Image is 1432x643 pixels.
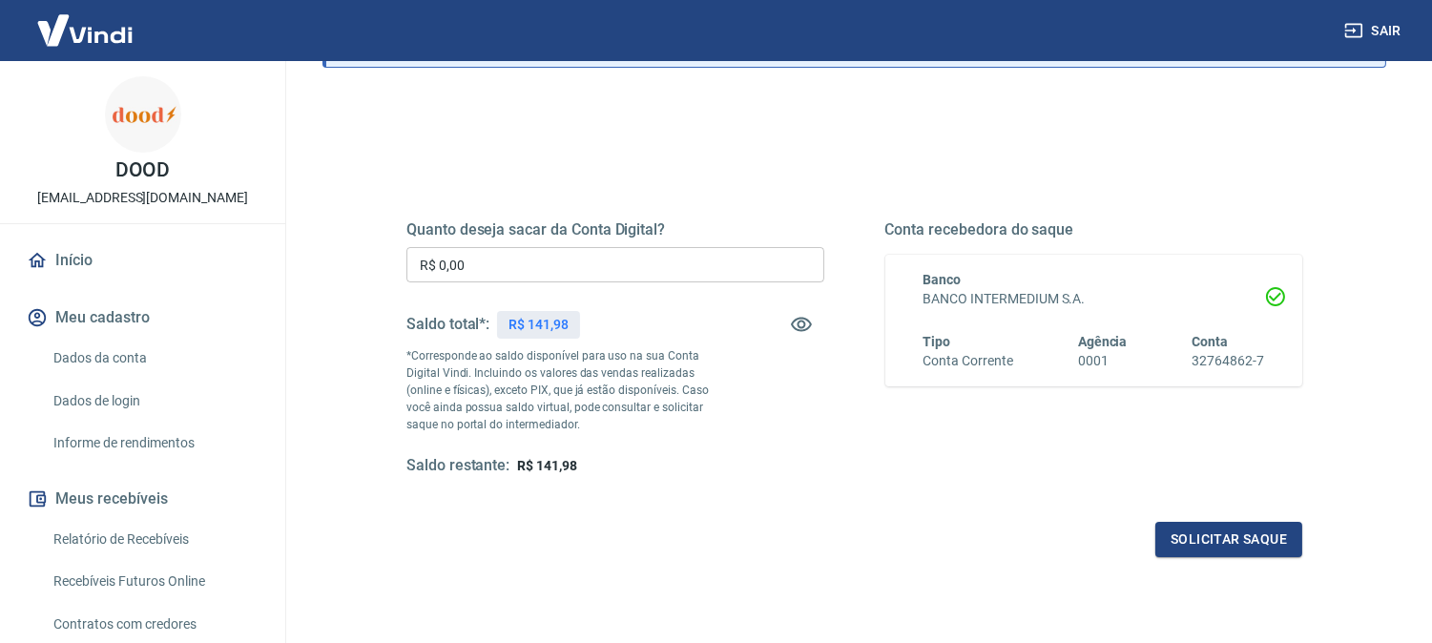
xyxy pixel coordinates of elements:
[508,315,569,335] p: R$ 141,98
[924,334,951,349] span: Tipo
[115,160,171,180] p: DOOD
[406,347,719,433] p: *Corresponde ao saldo disponível para uso na sua Conta Digital Vindi. Incluindo os valores das ve...
[23,1,147,59] img: Vindi
[1192,351,1264,371] h6: 32764862-7
[23,478,262,520] button: Meus recebíveis
[406,220,824,239] h5: Quanto deseja sacar da Conta Digital?
[1078,351,1128,371] h6: 0001
[885,220,1303,239] h5: Conta recebedora do saque
[1192,334,1228,349] span: Conta
[23,239,262,281] a: Início
[1078,334,1128,349] span: Agência
[46,382,262,421] a: Dados de login
[46,424,262,463] a: Informe de rendimentos
[105,76,181,153] img: a967d373-39ec-4dc4-bbed-107f6c22056f.jpeg
[406,315,489,334] h5: Saldo total*:
[1155,522,1302,557] button: Solicitar saque
[924,272,962,287] span: Banco
[924,351,1013,371] h6: Conta Corrente
[37,188,248,208] p: [EMAIL_ADDRESS][DOMAIN_NAME]
[46,520,262,559] a: Relatório de Recebíveis
[46,562,262,601] a: Recebíveis Futuros Online
[406,456,509,476] h5: Saldo restante:
[1340,13,1409,49] button: Sair
[924,289,1265,309] h6: BANCO INTERMEDIUM S.A.
[23,297,262,339] button: Meu cadastro
[46,339,262,378] a: Dados da conta
[517,458,577,473] span: R$ 141,98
